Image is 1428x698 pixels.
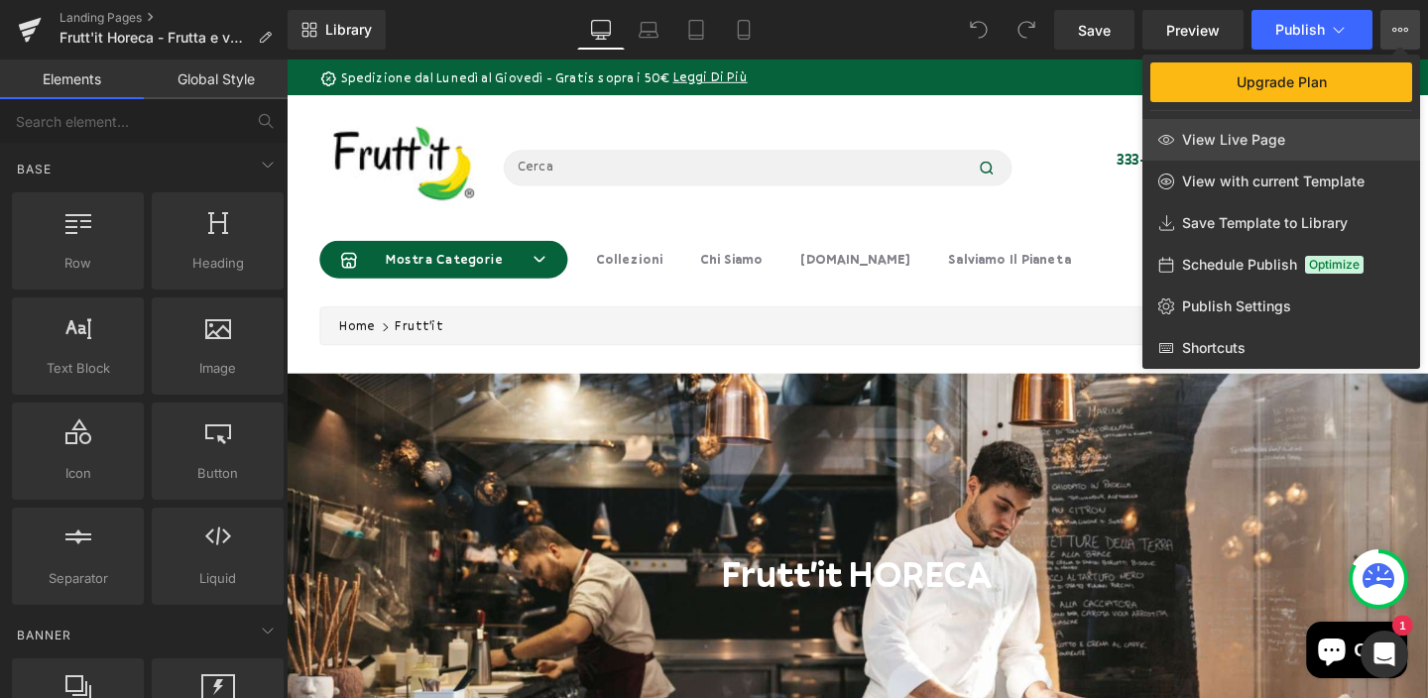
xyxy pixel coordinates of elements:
[114,270,165,291] span: Frutt'it
[540,201,656,219] strong: [DOMAIN_NAME]
[1166,20,1220,41] span: Preview
[18,568,138,589] span: Separator
[1182,297,1291,315] span: Publish Settings
[158,568,278,589] span: Liquid
[228,95,763,133] input: Cerca
[407,9,485,27] a: Leggi di più
[899,119,969,134] span: Supporto h24
[1015,201,1127,219] strong: Sei un azienda?
[1084,100,1123,114] span: Prodotti
[959,10,999,50] button: Undo
[325,201,435,219] a: Collezioni
[288,10,386,50] a: New Library
[1251,10,1372,50] button: Publish
[1066,591,1184,655] inbox-online-store-chat: Chat negozio online di Shopify
[158,253,278,274] span: Heading
[1275,22,1325,38] span: Publish
[435,201,502,219] strong: Chi siamo
[625,10,672,50] a: Laptop
[35,260,1165,300] nav: breadcrumbs
[1142,10,1244,50] a: Preview
[325,201,396,219] strong: Collezioni
[1182,339,1246,357] span: Shortcuts
[1182,131,1285,149] span: View Live Page
[59,30,250,46] span: Frutt'it Horeca - Frutta e verdura online per la tua attività
[1237,74,1327,90] span: Upgrade Plan
[979,119,1014,135] span: Profilo
[1361,631,1408,678] div: Open Intercom Messenger
[696,201,866,219] a: Salviamo il pianeta
[672,10,720,50] a: Tablet
[435,201,541,219] a: Chi siamo
[1182,214,1348,232] span: Save Template to Library
[1084,117,1123,131] h6: €0.00
[1182,256,1297,274] span: Schedule Publish
[1068,112,1080,124] span: 0
[1380,10,1420,50] button: Upgrade PlanView Live PageView with current TemplateSave Template to LibrarySchedule PublishOptim...
[58,9,404,30] li: Spedizione dal Lunedì al Giovedì - Gratis sopra i 50€
[18,358,138,379] span: Text Block
[18,253,138,274] span: Row
[144,59,288,99] a: Global Style
[709,95,763,133] button: Cerca
[1305,256,1364,274] span: Optimize
[55,198,76,222] button: Center Align
[15,626,73,644] span: Banner
[18,463,138,484] span: Icon
[35,190,296,230] h3: Toggle navigation
[104,202,227,219] span: Mostra Categorie
[15,160,54,178] span: Base
[1015,201,1166,219] a: Sei un azienda?
[540,201,696,219] a: [DOMAIN_NAME]
[1078,20,1111,41] span: Save
[158,358,278,379] span: Image
[1007,10,1046,50] button: Redo
[317,515,883,566] h2: Frutt'it HORECA
[158,463,278,484] span: Button
[696,201,826,219] strong: Salviamo il pianeta
[35,59,198,169] img: Logo Fruttit Registrato.jpg
[577,10,625,50] a: Desktop
[59,10,288,26] a: Landing Pages
[325,21,372,39] span: Library
[873,92,969,116] span: 333-7662766
[1182,173,1365,190] span: View with current Template
[56,271,93,289] a: Home
[720,10,768,50] a: Mobile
